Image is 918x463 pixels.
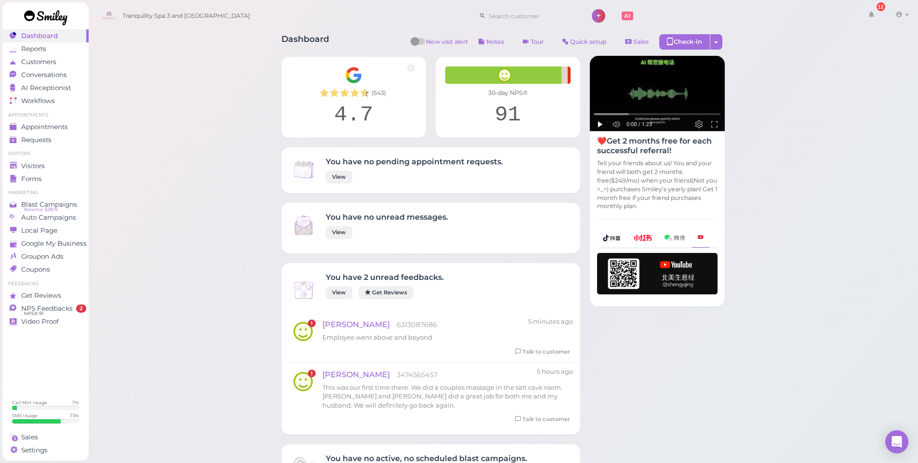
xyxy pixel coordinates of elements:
[70,412,79,419] div: 73 %
[603,235,621,241] img: douyin-2727e60b7b0d5d1bbe969c21619e8014.png
[21,291,61,300] span: Get Reviews
[2,94,89,107] a: Workflows
[326,157,503,166] h4: You have no pending appointment requests.
[291,278,316,303] img: Inbox
[21,252,64,261] span: Groupon Ads
[512,414,573,424] a: Talk to customer
[21,239,87,248] span: Google My Business
[322,320,390,329] span: [PERSON_NAME]
[2,198,89,211] a: Blast Campaigns Balance: $28.15
[512,347,573,357] a: Talk to customer
[633,38,649,45] span: Sales
[2,289,89,302] a: Get Reviews
[372,89,386,97] span: ( 543 )
[326,273,444,282] h4: You have 2 unread feedbacks.
[21,175,42,183] span: Forms
[322,383,573,410] div: This was our first time there. We did a couples massage in the salt cave room. [PERSON_NAME] and ...
[659,34,710,50] div: Check-in
[2,211,89,224] a: Auto Campaigns
[21,84,71,92] span: AI Receptionist
[445,102,571,128] div: 91
[122,2,250,29] span: Tranquility Spa 3 and [GEOGRAPHIC_DATA]
[2,263,89,276] a: Coupons
[2,280,89,287] li: Feedbacks
[590,56,725,132] img: AI receptionist
[597,159,718,211] p: Tell your friends about us! You and your friend will both get 2 months free($249/mo) when your fr...
[2,150,89,157] li: Visitors
[345,66,362,84] img: Google__G__Logo-edd0e34f60d7ca4a2f4ece79cff21ae3.svg
[2,120,89,133] a: Appointments
[397,370,438,379] span: 3474565457
[2,224,89,237] a: Local Page
[597,136,718,155] h4: ❤️Get 2 months free for each successful referral!
[322,370,390,379] span: [PERSON_NAME]
[537,367,573,376] div: 09/24 02:39pm
[21,32,58,40] span: Dashboard
[291,102,416,128] div: 4.7
[634,235,652,241] img: xhs-786d23addd57f6a2be217d5a65f4ab6b.png
[397,320,437,329] span: 6313087686
[21,213,76,222] span: Auto Campaigns
[445,89,571,97] div: 30-day NPS®
[326,212,448,222] h4: You have no unread messages.
[21,97,55,105] span: Workflows
[21,123,68,131] span: Appointments
[2,68,89,81] a: Conversations
[12,412,38,419] div: SMS Usage
[21,433,38,441] span: Sales
[72,399,79,406] div: 7 %
[2,237,89,250] a: Google My Business
[359,286,413,299] a: Get Reviews
[877,2,885,11] div: 12
[426,38,468,52] span: New visit alert
[885,430,908,453] div: Open Intercom Messenger
[21,200,77,209] span: Blast Campaigns
[2,302,89,315] a: NPS Feedbacks NPS® 91 2
[2,42,89,55] a: Reports
[322,333,573,342] div: Employee went above and beyond
[24,310,43,317] span: NPS® 91
[2,133,89,146] a: Requests
[21,317,59,326] span: Video Proof
[24,206,58,213] span: Balance: $28.15
[665,235,685,241] img: wechat-a99521bb4f7854bbf8f190d1356e2cdb.png
[2,431,89,444] a: Sales
[21,226,57,235] span: Local Page
[21,71,67,79] span: Conversations
[12,399,47,406] div: Call Min. Usage
[2,159,89,172] a: Visitors
[528,317,573,326] div: 09/24 07:40pm
[326,286,352,299] a: View
[2,444,89,457] a: Settings
[21,45,46,53] span: Reports
[2,55,89,68] a: Customers
[2,112,89,119] li: Appointments
[291,212,316,238] img: Inbox
[617,34,657,50] a: Sales
[2,315,89,328] a: Video Proof
[597,253,718,294] img: youtube-h-92280983ece59b2848f85fc261e8ffad.png
[21,265,50,274] span: Coupons
[2,250,89,263] a: Groupon Ads
[21,446,48,454] span: Settings
[326,171,352,184] a: View
[515,34,552,50] a: Tour
[21,304,73,313] span: NPS Feedbacks
[2,29,89,42] a: Dashboard
[326,226,352,239] a: View
[470,34,512,50] button: Notes
[281,34,329,52] h1: Dashboard
[2,81,89,94] a: AI Receptionist
[21,136,52,144] span: Requests
[326,454,527,463] h4: You have no active, no scheduled blast campaigns.
[76,304,86,313] span: 2
[554,34,615,50] a: Quick setup
[2,189,89,196] li: Marketing
[21,58,56,66] span: Customers
[485,8,579,24] input: Search customer
[2,172,89,185] a: Forms
[291,157,316,182] img: Inbox
[21,162,45,170] span: Visitors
